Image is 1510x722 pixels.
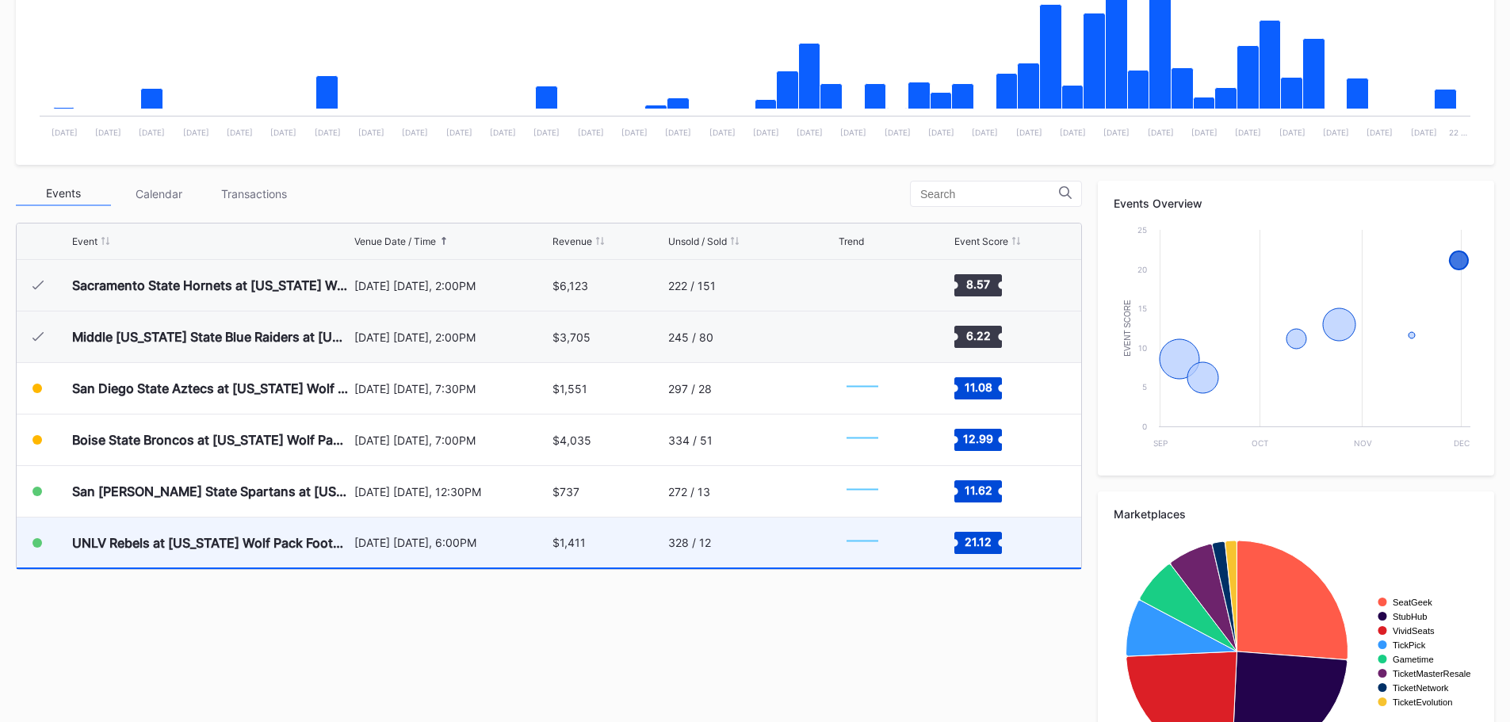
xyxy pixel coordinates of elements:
[839,369,886,408] svg: Chart title
[1103,128,1130,137] text: [DATE]
[668,382,712,395] div: 297 / 28
[668,279,716,292] div: 222 / 151
[1114,507,1478,521] div: Marketplaces
[552,382,587,395] div: $1,551
[839,523,886,563] svg: Chart title
[1449,128,1467,137] text: 22 …
[668,330,713,344] div: 245 / 80
[1411,128,1437,137] text: [DATE]
[885,128,911,137] text: [DATE]
[354,536,549,549] div: [DATE] [DATE], 6:00PM
[1393,640,1426,650] text: TickPick
[95,128,121,137] text: [DATE]
[270,128,296,137] text: [DATE]
[354,235,436,247] div: Venue Date / Time
[1138,343,1147,353] text: 10
[621,128,648,137] text: [DATE]
[72,380,350,396] div: San Diego State Aztecs at [US_STATE] Wolf Pack Football
[1114,222,1478,460] svg: Chart title
[490,128,516,137] text: [DATE]
[668,485,710,499] div: 272 / 13
[16,181,111,206] div: Events
[183,128,209,137] text: [DATE]
[1393,683,1449,693] text: TicketNetwork
[72,277,350,293] div: Sacramento State Hornets at [US_STATE] Wolf Pack Football
[533,128,560,137] text: [DATE]
[1137,265,1147,274] text: 20
[954,235,1008,247] div: Event Score
[920,188,1059,201] input: Search
[1060,128,1086,137] text: [DATE]
[966,277,990,291] text: 8.57
[227,128,253,137] text: [DATE]
[552,434,591,447] div: $4,035
[1393,697,1452,707] text: TicketEvolution
[1142,422,1147,431] text: 0
[1142,382,1147,392] text: 5
[1393,626,1435,636] text: VividSeats
[709,128,736,137] text: [DATE]
[965,329,990,342] text: 6.22
[354,330,549,344] div: [DATE] [DATE], 2:00PM
[358,128,384,137] text: [DATE]
[139,128,165,137] text: [DATE]
[1393,669,1470,678] text: TicketMasterResale
[839,265,886,305] svg: Chart title
[354,382,549,395] div: [DATE] [DATE], 7:30PM
[578,128,604,137] text: [DATE]
[840,128,866,137] text: [DATE]
[839,317,886,357] svg: Chart title
[354,434,549,447] div: [DATE] [DATE], 7:00PM
[668,235,727,247] div: Unsold / Sold
[552,485,579,499] div: $737
[964,380,992,394] text: 11.08
[552,330,591,344] div: $3,705
[446,128,472,137] text: [DATE]
[1393,598,1432,607] text: SeatGeek
[1148,128,1174,137] text: [DATE]
[797,128,823,137] text: [DATE]
[839,472,886,511] svg: Chart title
[315,128,341,137] text: [DATE]
[1367,128,1393,137] text: [DATE]
[72,329,350,345] div: Middle [US_STATE] State Blue Raiders at [US_STATE] Wolf Pack
[1114,197,1478,210] div: Events Overview
[1138,304,1147,313] text: 15
[206,181,301,206] div: Transactions
[354,485,549,499] div: [DATE] [DATE], 12:30PM
[402,128,428,137] text: [DATE]
[753,128,779,137] text: [DATE]
[1354,438,1372,448] text: Nov
[72,432,350,448] div: Boise State Broncos at [US_STATE] Wolf Pack Football (Rescheduled from 10/25)
[72,483,350,499] div: San [PERSON_NAME] State Spartans at [US_STATE] Wolf Pack Football
[963,432,993,445] text: 12.99
[1252,438,1268,448] text: Oct
[1279,128,1305,137] text: [DATE]
[72,235,97,247] div: Event
[1323,128,1349,137] text: [DATE]
[1393,612,1428,621] text: StubHub
[972,128,998,137] text: [DATE]
[964,483,992,497] text: 11.62
[52,128,78,137] text: [DATE]
[668,434,713,447] div: 334 / 51
[354,279,549,292] div: [DATE] [DATE], 2:00PM
[839,420,886,460] svg: Chart title
[665,128,691,137] text: [DATE]
[111,181,206,206] div: Calendar
[1123,300,1132,357] text: Event Score
[928,128,954,137] text: [DATE]
[1191,128,1218,137] text: [DATE]
[1016,128,1042,137] text: [DATE]
[1393,655,1434,664] text: Gametime
[1454,438,1470,448] text: Dec
[1153,438,1168,448] text: Sep
[552,536,586,549] div: $1,411
[965,534,992,548] text: 21.12
[1235,128,1261,137] text: [DATE]
[72,535,350,551] div: UNLV Rebels at [US_STATE] Wolf Pack Football
[839,235,864,247] div: Trend
[552,235,592,247] div: Revenue
[552,279,588,292] div: $6,123
[1137,225,1147,235] text: 25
